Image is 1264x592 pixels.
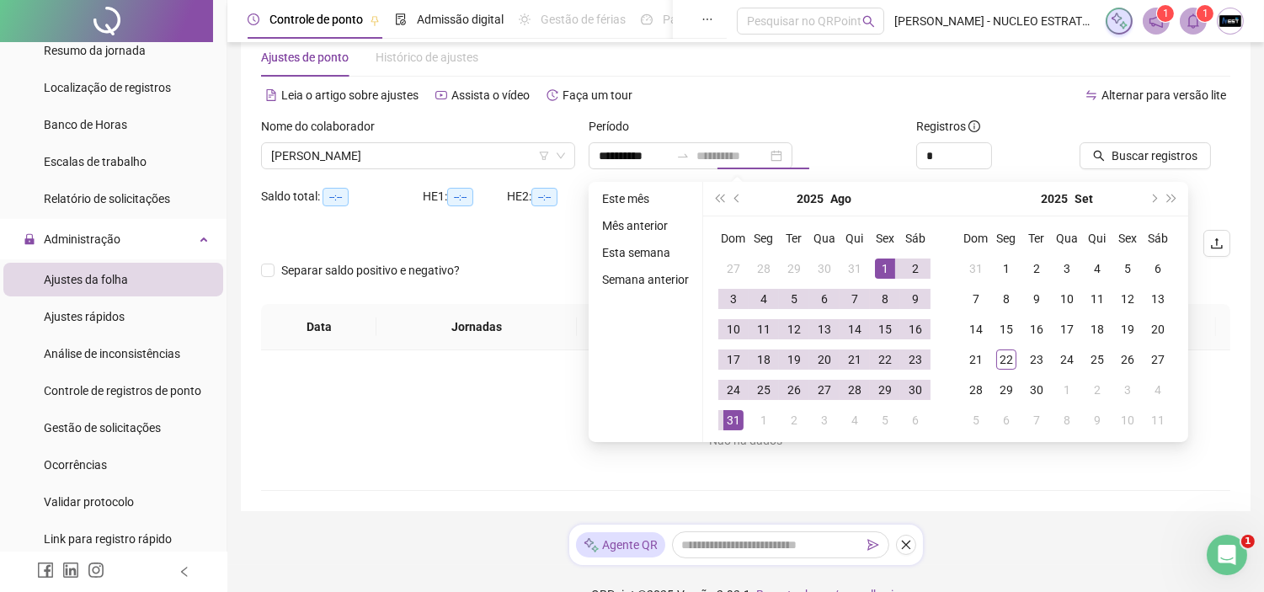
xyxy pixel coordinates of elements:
div: 20 [1148,319,1168,339]
div: 31 [966,259,986,279]
th: Jornadas [376,304,576,350]
span: youtube [435,89,447,101]
td: 2025-08-31 [718,405,749,435]
div: 12 [784,319,804,339]
div: 30 [905,380,925,400]
td: 2025-10-06 [991,405,1021,435]
td: 2025-08-23 [900,344,931,375]
span: notification [1149,13,1164,29]
li: Mês anterior [595,216,696,236]
td: 2025-08-03 [718,284,749,314]
div: 13 [814,319,835,339]
span: Alternar para versão lite [1101,88,1226,102]
th: Seg [991,223,1021,253]
td: 2025-08-04 [749,284,779,314]
td: 2025-09-03 [809,405,840,435]
div: 22 [996,349,1016,370]
td: 2025-09-21 [961,344,991,375]
td: 2025-08-01 [870,253,900,284]
span: Análise de inconsistências [44,347,180,360]
span: --:-- [531,188,557,206]
span: Link para registro rápido [44,532,172,546]
div: 15 [996,319,1016,339]
div: 23 [1027,349,1047,370]
td: 2025-10-08 [1052,405,1082,435]
span: Gestão de solicitações [44,421,161,435]
td: 2025-09-02 [1021,253,1052,284]
td: 2025-10-10 [1112,405,1143,435]
div: 4 [1087,259,1107,279]
div: 28 [845,380,865,400]
span: Banco de Horas [44,118,127,131]
td: 2025-09-04 [840,405,870,435]
td: 2025-08-02 [900,253,931,284]
span: Escalas de trabalho [44,155,147,168]
td: 2025-09-09 [1021,284,1052,314]
span: Ocorrências [44,458,107,472]
div: 31 [845,259,865,279]
span: search [1093,150,1105,162]
td: 2025-08-27 [809,375,840,405]
td: 2025-09-06 [900,405,931,435]
th: Ter [1021,223,1052,253]
div: 30 [1027,380,1047,400]
td: 2025-08-13 [809,314,840,344]
div: 14 [845,319,865,339]
span: swap [1085,89,1097,101]
div: 28 [966,380,986,400]
span: to [676,149,690,163]
span: down [556,151,566,161]
span: Relatório de solicitações [44,192,170,205]
td: 2025-08-05 [779,284,809,314]
td: 2025-09-29 [991,375,1021,405]
div: 25 [1087,349,1107,370]
span: Admissão digital [417,13,504,26]
span: history [547,89,558,101]
span: bell [1186,13,1201,29]
span: 1 [1163,8,1169,19]
td: 2025-08-30 [900,375,931,405]
td: 2025-10-11 [1143,405,1173,435]
div: 25 [754,380,774,400]
div: 23 [905,349,925,370]
td: 2025-09-18 [1082,314,1112,344]
div: 21 [966,349,986,370]
td: 2025-09-27 [1143,344,1173,375]
div: 15 [875,319,895,339]
td: 2025-08-11 [749,314,779,344]
td: 2025-08-19 [779,344,809,375]
li: Esta semana [595,243,696,263]
div: 10 [1057,289,1077,309]
th: Dom [961,223,991,253]
div: 5 [966,410,986,430]
span: Controle de ponto [269,13,363,26]
img: 90882 [1218,8,1243,34]
td: 2025-09-03 [1052,253,1082,284]
div: 26 [1117,349,1138,370]
div: 16 [1027,319,1047,339]
span: Registros [916,117,980,136]
div: 2 [1087,380,1107,400]
td: 2025-08-29 [870,375,900,405]
button: year panel [797,182,824,216]
td: 2025-09-02 [779,405,809,435]
button: super-prev-year [710,182,728,216]
div: 7 [966,289,986,309]
td: 2025-09-16 [1021,314,1052,344]
td: 2025-07-28 [749,253,779,284]
td: 2025-07-29 [779,253,809,284]
div: 19 [784,349,804,370]
td: 2025-08-26 [779,375,809,405]
td: 2025-09-05 [1112,253,1143,284]
span: Localização de registros [44,81,171,94]
td: 2025-09-14 [961,314,991,344]
div: 4 [845,410,865,430]
th: Dom [718,223,749,253]
div: 6 [814,289,835,309]
td: 2025-08-20 [809,344,840,375]
span: facebook [37,562,54,579]
span: Validar protocolo [44,495,134,509]
td: 2025-09-08 [991,284,1021,314]
span: sun [519,13,531,25]
div: 18 [754,349,774,370]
